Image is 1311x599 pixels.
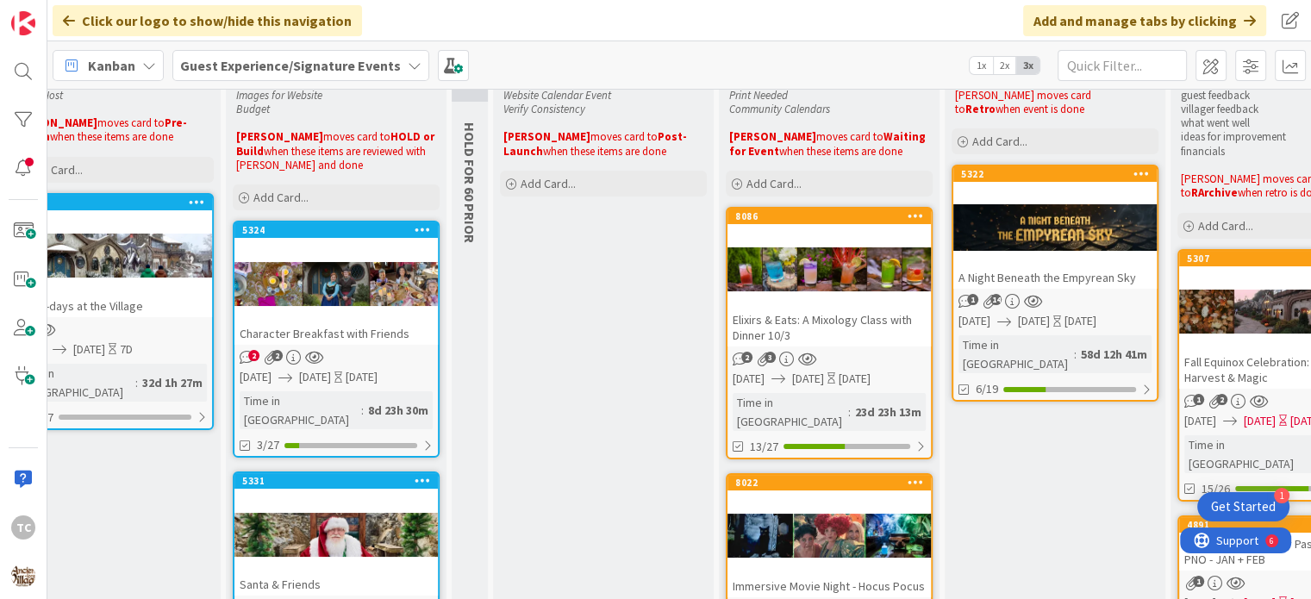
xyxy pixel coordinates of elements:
[88,55,135,76] span: Kanban
[248,350,259,361] span: 2
[234,573,438,596] div: Santa & Friends
[234,222,438,345] div: 5324Character Breakfast with Friends
[953,166,1157,182] div: 5322
[1197,492,1289,521] div: Open Get Started checklist, remaining modules: 1
[1023,5,1266,36] div: Add and manage tabs by clicking
[1198,218,1253,234] span: Add Card...
[11,515,35,540] div: TC
[779,144,902,159] span: when these items are done
[521,176,576,191] span: Add Card...
[11,564,35,588] img: avatar
[727,209,931,346] div: 8086Elixirs & Eats: A Mixology Class with Dinner 10/3
[729,102,830,116] em: Community Calendars
[234,473,438,596] div: 5331Santa & Friends
[958,312,990,330] span: [DATE]
[729,88,788,103] em: Print Needed
[28,162,83,178] span: Add Card...
[1064,312,1096,330] div: [DATE]
[236,144,428,172] span: when these items are reviewed with [PERSON_NAME] and done
[727,475,931,490] div: 8022
[242,475,438,487] div: 5331
[1184,412,1216,430] span: [DATE]
[970,57,993,74] span: 1x
[97,115,165,130] span: moves card to
[976,380,998,398] span: 6/19
[36,3,78,23] span: Support
[323,129,390,144] span: moves card to
[233,221,440,458] a: 5324Character Breakfast with Friends[DATE][DATE][DATE]Time in [GEOGRAPHIC_DATA]:8d 23h 30m3/27
[1193,394,1204,405] span: 1
[138,373,207,392] div: 32d 1h 27m
[1211,498,1276,515] div: Get Started
[50,129,173,144] span: when these items are done
[993,57,1016,74] span: 2x
[16,197,212,209] div: 5330
[14,364,135,402] div: Time in [GEOGRAPHIC_DATA]
[1216,394,1227,405] span: 2
[9,195,212,210] div: 5330
[727,209,931,224] div: 8086
[10,115,97,130] strong: [PERSON_NAME]
[240,368,272,386] span: [DATE]
[729,129,928,158] strong: Waiting for Event
[543,144,666,159] span: when these items are done
[735,210,931,222] div: 8086
[727,309,931,346] div: Elixirs & Eats: A Mixology Class with Dinner 10/3
[953,166,1157,289] div: 5322A Night Beneath the Empyrean Sky
[9,295,212,317] div: [DATE]-days at the Village
[364,401,433,420] div: 8d 23h 30m
[590,129,658,144] span: moves card to
[253,190,309,205] span: Add Card...
[461,122,478,243] span: HOLD FOR 60 PRIOR
[1018,312,1050,330] span: [DATE]
[965,102,996,116] strong: Retro
[180,57,401,74] b: Guest Experience/Signature Events
[120,340,133,359] div: 7D
[503,102,585,116] em: Verify Consistency
[816,129,883,144] span: moves card to
[851,402,926,421] div: 23d 23h 13m
[735,477,931,489] div: 8022
[272,350,283,361] span: 2
[9,195,212,317] div: 5330[DATE]-days at the Village
[729,129,816,144] strong: [PERSON_NAME]
[240,391,361,429] div: Time in [GEOGRAPHIC_DATA]
[234,222,438,238] div: 5324
[503,129,590,144] strong: [PERSON_NAME]
[967,294,978,305] span: 1
[361,401,364,420] span: :
[1191,185,1238,200] strong: RArchive
[958,335,1074,373] div: Time in [GEOGRAPHIC_DATA]
[750,438,778,456] span: 13/27
[727,475,931,597] div: 8022Immersive Movie Night - Hocus Pocus
[1074,345,1077,364] span: :
[236,129,437,158] strong: HOLD or Build
[733,370,765,388] span: [DATE]
[1058,50,1187,81] input: Quick Filter...
[792,370,824,388] span: [DATE]
[839,370,871,388] div: [DATE]
[7,193,214,430] a: 5330[DATE]-days at the Village[DATE]7DTime in [GEOGRAPHIC_DATA]:32d 1h 27m0/27
[257,436,279,454] span: 3/27
[1016,57,1039,74] span: 3x
[848,402,851,421] span: :
[741,352,752,363] span: 2
[242,224,438,236] div: 5324
[955,88,1094,116] span: [PERSON_NAME] moves card to
[73,340,105,359] span: [DATE]
[135,373,138,392] span: :
[234,322,438,345] div: Character Breakfast with Friends
[234,473,438,489] div: 5331
[765,352,776,363] span: 3
[1244,412,1276,430] span: [DATE]
[11,11,35,35] img: Visit kanbanzone.com
[996,102,1084,116] span: when event is done
[727,575,931,597] div: Immersive Movie Night - Hocus Pocus
[236,102,270,116] em: Budget
[746,176,802,191] span: Add Card...
[961,168,1157,180] div: 5322
[236,88,322,103] em: Images for Website
[972,134,1027,149] span: Add Card...
[952,165,1158,402] a: 5322A Night Beneath the Empyrean Sky[DATE][DATE][DATE]Time in [GEOGRAPHIC_DATA]:58d 12h 41m6/19
[299,368,331,386] span: [DATE]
